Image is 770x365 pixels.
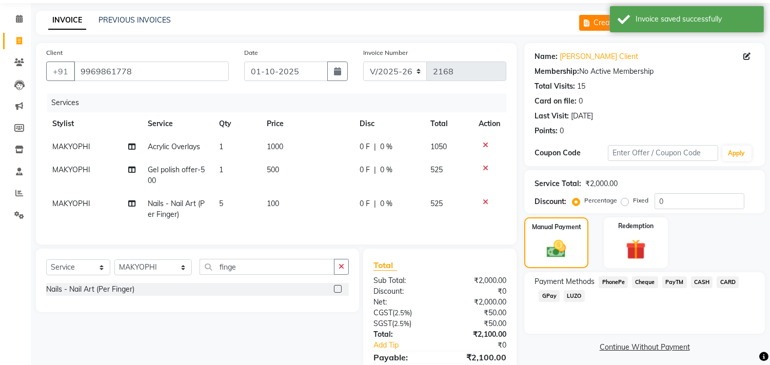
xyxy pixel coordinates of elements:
[599,276,628,288] span: PhonePe
[363,48,408,57] label: Invoice Number
[394,319,409,328] span: 2.5%
[200,259,334,275] input: Search or Scan
[366,275,440,286] div: Sub Total:
[148,142,200,151] span: Acrylic Overlays
[620,237,652,262] img: _gift.svg
[535,96,577,107] div: Card on file:
[366,286,440,297] div: Discount:
[560,126,564,136] div: 0
[47,93,514,112] div: Services
[219,142,223,151] span: 1
[366,340,452,351] a: Add Tip
[717,276,739,288] span: CARD
[662,276,687,288] span: PayTM
[577,81,585,92] div: 15
[535,111,569,121] div: Last Visit:
[539,290,560,302] span: GPay
[440,351,515,363] div: ₹2,100.00
[394,309,410,317] span: 2.5%
[366,329,440,340] div: Total:
[618,221,654,231] label: Redemption
[452,340,515,351] div: ₹0
[430,199,443,208] span: 525
[380,165,392,175] span: 0 %
[584,196,617,205] label: Percentage
[430,165,443,174] span: 525
[373,308,392,317] span: CGST
[267,199,279,208] span: 100
[48,11,86,30] a: INVOICE
[608,145,718,161] input: Enter Offer / Coupon Code
[571,111,593,121] div: [DATE]
[535,51,558,62] div: Name:
[360,198,370,209] span: 0 F
[373,260,397,271] span: Total
[267,142,283,151] span: 1000
[564,290,585,302] span: LUZO
[632,276,658,288] span: Cheque
[535,66,755,77] div: No Active Membership
[430,142,447,151] span: 1050
[532,222,581,232] label: Manual Payment
[52,165,90,174] span: MAKYOPHI
[440,286,515,297] div: ₹0
[366,351,440,363] div: Payable:
[440,329,515,340] div: ₹2,100.00
[360,165,370,175] span: 0 F
[440,275,515,286] div: ₹2,000.00
[244,48,258,57] label: Date
[691,276,713,288] span: CASH
[374,141,376,152] span: |
[535,196,566,207] div: Discount:
[636,14,756,25] div: Invoice saved successfully
[579,96,583,107] div: 0
[535,126,558,136] div: Points:
[142,112,213,135] th: Service
[440,318,515,329] div: ₹50.00
[219,199,223,208] span: 5
[213,112,261,135] th: Qty
[46,284,134,295] div: Nails - Nail Art (Per Finger)
[535,178,581,189] div: Service Total:
[52,199,90,208] span: MAKYOPHI
[366,297,440,308] div: Net:
[148,165,205,185] span: Gel polish offer-500
[148,199,205,219] span: Nails - Nail Art (Per Finger)
[46,112,142,135] th: Stylist
[526,342,763,353] a: Continue Without Payment
[360,141,370,152] span: 0 F
[374,198,376,209] span: |
[380,198,392,209] span: 0 %
[535,148,608,158] div: Coupon Code
[472,112,506,135] th: Action
[98,15,171,25] a: PREVIOUS INVOICES
[52,142,90,151] span: MAKYOPHI
[424,112,472,135] th: Total
[560,51,638,62] a: [PERSON_NAME] Client
[267,165,279,174] span: 500
[541,238,571,260] img: _cash.svg
[579,15,638,31] button: Create New
[722,146,752,161] button: Apply
[353,112,424,135] th: Disc
[46,62,75,81] button: +91
[46,48,63,57] label: Client
[440,308,515,318] div: ₹50.00
[374,165,376,175] span: |
[261,112,353,135] th: Price
[366,308,440,318] div: ( )
[633,196,648,205] label: Fixed
[74,62,229,81] input: Search by Name/Mobile/Email/Code
[535,81,575,92] div: Total Visits:
[366,318,440,329] div: ( )
[585,178,618,189] div: ₹2,000.00
[219,165,223,174] span: 1
[380,141,392,152] span: 0 %
[440,297,515,308] div: ₹2,000.00
[373,319,392,328] span: SGST
[535,66,579,77] div: Membership:
[535,276,595,287] span: Payment Methods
